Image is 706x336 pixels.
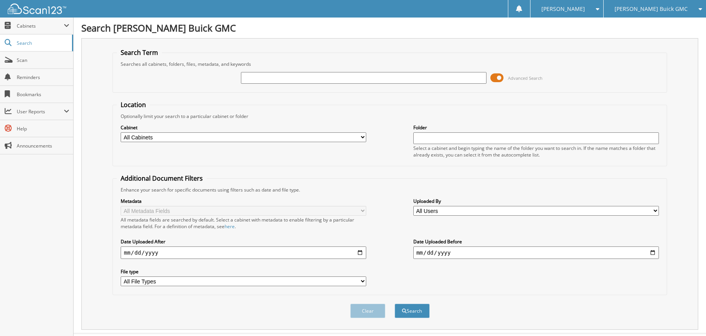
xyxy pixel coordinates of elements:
[8,4,66,14] img: scan123-logo-white.svg
[17,108,64,115] span: User Reports
[541,7,585,11] span: [PERSON_NAME]
[667,299,706,336] iframe: Chat Widget
[117,113,663,120] div: Optionally limit your search to a particular cabinet or folder
[121,238,366,245] label: Date Uploaded After
[17,23,64,29] span: Cabinets
[413,238,659,245] label: Date Uploaded Before
[413,198,659,204] label: Uploaded By
[81,21,698,34] h1: Search [PERSON_NAME] Buick GMC
[17,91,69,98] span: Bookmarks
[413,124,659,131] label: Folder
[117,61,663,67] div: Searches all cabinets, folders, files, metadata, and keywords
[121,246,366,259] input: start
[17,40,68,46] span: Search
[413,246,659,259] input: end
[117,174,207,183] legend: Additional Document Filters
[413,145,659,158] div: Select a cabinet and begin typing the name of the folder you want to search in. If the name match...
[121,198,366,204] label: Metadata
[117,48,162,57] legend: Search Term
[121,268,366,275] label: File type
[121,216,366,230] div: All metadata fields are searched by default. Select a cabinet with metadata to enable filtering b...
[17,125,69,132] span: Help
[395,304,430,318] button: Search
[17,142,69,149] span: Announcements
[117,186,663,193] div: Enhance your search for specific documents using filters such as date and file type.
[17,74,69,81] span: Reminders
[508,75,543,81] span: Advanced Search
[121,124,366,131] label: Cabinet
[225,223,235,230] a: here
[615,7,688,11] span: [PERSON_NAME] Buick GMC
[117,100,150,109] legend: Location
[350,304,385,318] button: Clear
[17,57,69,63] span: Scan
